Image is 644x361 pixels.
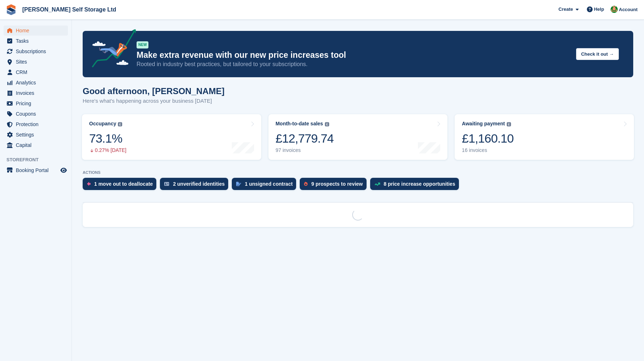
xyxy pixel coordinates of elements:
[4,140,68,150] a: menu
[16,57,59,67] span: Sites
[4,46,68,56] a: menu
[276,131,334,146] div: £12,779.74
[611,6,618,13] img: Joshua Wild
[16,98,59,108] span: Pricing
[173,181,225,187] div: 2 unverified identities
[160,178,232,194] a: 2 unverified identities
[276,121,323,127] div: Month-to-date sales
[118,122,122,126] img: icon-info-grey-7440780725fd019a000dd9b08b2336e03edf1995a4989e88bcd33f0948082b44.svg
[16,119,59,129] span: Protection
[232,178,300,194] a: 1 unsigned contract
[89,147,126,153] div: 0.27% [DATE]
[83,170,633,175] p: ACTIONS
[370,178,463,194] a: 8 price increase opportunities
[455,114,634,160] a: Awaiting payment £1,160.10 16 invoices
[6,4,17,15] img: stora-icon-8386f47178a22dfd0bd8f6a31ec36ba5ce8667c1dd55bd0f319d3a0aa187defe.svg
[87,182,91,186] img: move_outs_to_deallocate_icon-f764333ba52eb49d3ac5e1228854f67142a1ed5810a6f6cc68b1a99e826820c5.svg
[236,182,241,186] img: contract_signature_icon-13c848040528278c33f63329250d36e43548de30e8caae1d1a13099fd9432cc5.svg
[462,131,514,146] div: £1,160.10
[19,4,119,15] a: [PERSON_NAME] Self Storage Ltd
[4,98,68,108] a: menu
[86,29,136,70] img: price-adjustments-announcement-icon-8257ccfd72463d97f412b2fc003d46551f7dbcb40ab6d574587a9cd5c0d94...
[83,178,160,194] a: 1 move out to deallocate
[245,181,293,187] div: 1 unsigned contract
[576,48,619,60] button: Check it out →
[300,178,370,194] a: 9 prospects to review
[89,121,116,127] div: Occupancy
[558,6,573,13] span: Create
[16,88,59,98] span: Invoices
[16,140,59,150] span: Capital
[4,57,68,67] a: menu
[6,156,72,163] span: Storefront
[16,78,59,88] span: Analytics
[89,131,126,146] div: 73.1%
[16,165,59,175] span: Booking Portal
[4,78,68,88] a: menu
[94,181,153,187] div: 1 move out to deallocate
[4,67,68,77] a: menu
[16,26,59,36] span: Home
[164,182,169,186] img: verify_identity-adf6edd0f0f0b5bbfe63781bf79b02c33cf7c696d77639b501bdc392416b5a36.svg
[4,88,68,98] a: menu
[4,130,68,140] a: menu
[4,165,68,175] a: menu
[276,147,334,153] div: 97 invoices
[507,122,511,126] img: icon-info-grey-7440780725fd019a000dd9b08b2336e03edf1995a4989e88bcd33f0948082b44.svg
[83,86,225,96] h1: Good afternoon, [PERSON_NAME]
[137,41,148,48] div: NEW
[137,60,570,68] p: Rooted in industry best practices, but tailored to your subscriptions.
[16,109,59,119] span: Coupons
[4,119,68,129] a: menu
[82,114,261,160] a: Occupancy 73.1% 0.27% [DATE]
[137,50,570,60] p: Make extra revenue with our new price increases tool
[325,122,329,126] img: icon-info-grey-7440780725fd019a000dd9b08b2336e03edf1995a4989e88bcd33f0948082b44.svg
[16,130,59,140] span: Settings
[4,26,68,36] a: menu
[384,181,455,187] div: 8 price increase opportunities
[594,6,604,13] span: Help
[16,67,59,77] span: CRM
[304,182,308,186] img: prospect-51fa495bee0391a8d652442698ab0144808aea92771e9ea1ae160a38d050c398.svg
[16,46,59,56] span: Subscriptions
[83,97,225,105] p: Here's what's happening across your business [DATE]
[59,166,68,175] a: Preview store
[374,182,380,186] img: price_increase_opportunities-93ffe204e8149a01c8c9dc8f82e8f89637d9d84a8eef4429ea346261dce0b2c0.svg
[619,6,638,13] span: Account
[4,36,68,46] a: menu
[268,114,448,160] a: Month-to-date sales £12,779.74 97 invoices
[462,121,505,127] div: Awaiting payment
[16,36,59,46] span: Tasks
[311,181,363,187] div: 9 prospects to review
[4,109,68,119] a: menu
[462,147,514,153] div: 16 invoices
